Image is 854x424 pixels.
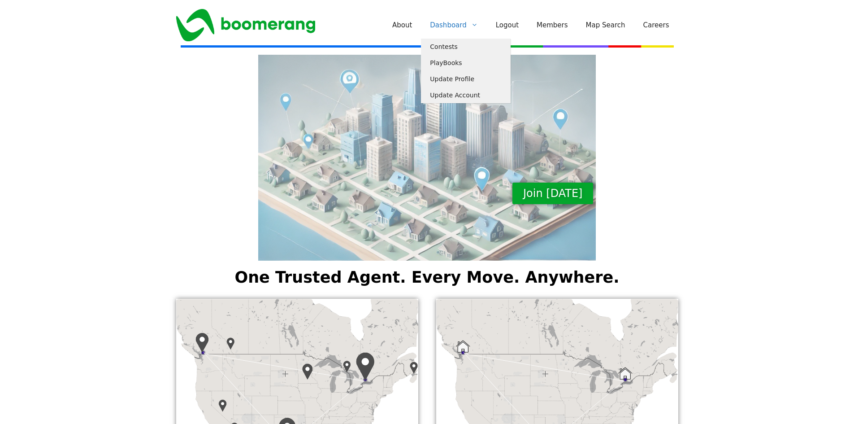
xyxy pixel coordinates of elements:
[421,71,511,87] a: Update Profile
[383,12,421,39] a: About
[487,12,528,39] a: Logout
[176,9,315,41] img: Boomerang Realty Network
[258,55,595,260] img: Boomerang Realty Network city graphic
[421,12,486,39] a: Dashboard
[523,188,582,199] span: Join [DATE]
[421,55,511,71] a: PlayBooks
[577,12,634,39] a: Map Search
[528,12,577,39] a: Members
[383,12,678,39] nav: Primary
[172,270,683,285] h2: One Trusted Agent. Every Move. Anywhere.
[421,39,511,55] a: Contests
[421,87,511,103] a: Update Account
[512,183,593,204] a: Join [DATE]
[634,12,678,39] a: Careers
